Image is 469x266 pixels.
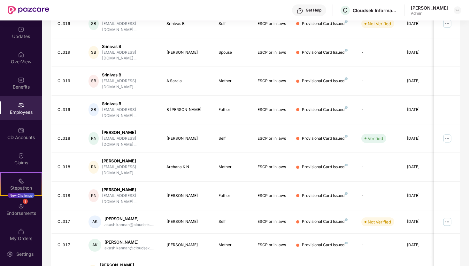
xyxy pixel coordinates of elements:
[102,187,156,193] div: [PERSON_NAME]
[356,96,402,124] td: -
[219,78,247,84] div: Mother
[302,193,348,199] div: Provisional Card Issued
[104,245,154,251] div: akash.kannan@cloudsek....
[345,242,348,244] img: svg+xml;base64,PHN2ZyB4bWxucz0iaHR0cDovL3d3dy53My5vcmcvMjAwMC9zdmciIHdpZHRoPSI4IiBoZWlnaHQ9IjgiIH...
[258,136,286,142] div: ESCP or in laws
[302,219,348,225] div: Provisional Card Issued
[58,136,79,142] div: CL318
[219,219,247,225] div: Self
[302,164,348,170] div: Provisional Card Issued
[343,6,348,14] span: C
[219,21,247,27] div: Self
[88,132,99,145] div: RN
[104,222,154,228] div: akash.kannan@cloudsek....
[88,103,99,116] div: SB
[102,50,156,62] div: [EMAIL_ADDRESS][DOMAIN_NAME]...
[7,251,13,257] img: svg+xml;base64,PHN2ZyBpZD0iU2V0dGluZy0yMHgyMCIgeG1sbnM9Imh0dHA6Ly93d3cudzMub3JnLzIwMDAvc3ZnIiB3aW...
[345,135,348,137] img: svg+xml;base64,PHN2ZyB4bWxucz0iaHR0cDovL3d3dy53My5vcmcvMjAwMC9zdmciIHdpZHRoPSI4IiBoZWlnaHQ9IjgiIH...
[258,164,286,170] div: ESCP or in laws
[407,107,435,113] div: [DATE]
[1,185,42,191] div: Stepathon
[18,203,24,209] img: svg+xml;base64,PHN2ZyBpZD0iRW5kb3JzZW1lbnRzIiB4bWxucz0iaHR0cDovL3d3dy53My5vcmcvMjAwMC9zdmciIHdpZH...
[88,46,99,59] div: SB
[356,38,402,67] td: -
[88,239,101,252] div: AK
[258,193,286,199] div: ESCP or in laws
[356,67,402,96] td: -
[411,5,448,11] div: [PERSON_NAME]
[407,50,435,56] div: [DATE]
[14,251,35,257] div: Settings
[302,136,348,142] div: Provisional Card Issued
[58,242,79,248] div: CL317
[258,78,286,84] div: ESCP or in laws
[166,78,208,84] div: A Sarala
[102,193,156,205] div: [EMAIL_ADDRESS][DOMAIN_NAME]...
[345,192,348,195] img: svg+xml;base64,PHN2ZyB4bWxucz0iaHR0cDovL3d3dy53My5vcmcvMjAwMC9zdmciIHdpZHRoPSI4IiBoZWlnaHQ9IjgiIH...
[258,219,286,225] div: ESCP or in laws
[8,6,49,14] img: New Pazcare Logo
[219,242,247,248] div: Mother
[166,164,208,170] div: Archana K N
[8,193,35,198] div: New Challenge
[88,215,101,228] div: AK
[258,21,286,27] div: ESCP or in laws
[104,239,154,245] div: [PERSON_NAME]
[345,106,348,109] img: svg+xml;base64,PHN2ZyB4bWxucz0iaHR0cDovL3d3dy53My5vcmcvMjAwMC9zdmciIHdpZHRoPSI4IiBoZWlnaHQ9IjgiIH...
[102,107,156,119] div: [EMAIL_ADDRESS][DOMAIN_NAME]...
[407,193,435,199] div: [DATE]
[345,218,348,221] img: svg+xml;base64,PHN2ZyB4bWxucz0iaHR0cDovL3d3dy53My5vcmcvMjAwMC9zdmciIHdpZHRoPSI4IiBoZWlnaHQ9IjgiIH...
[306,8,321,13] div: Get Help
[368,219,391,225] div: Not Verified
[258,107,286,113] div: ESCP or in laws
[18,26,24,33] img: svg+xml;base64,PHN2ZyBpZD0iVXBkYXRlZCIgeG1sbnM9Imh0dHA6Ly93d3cudzMub3JnLzIwMDAvc3ZnIiB3aWR0aD0iMj...
[102,158,156,164] div: [PERSON_NAME]
[356,153,402,182] td: -
[302,78,348,84] div: Provisional Card Issued
[345,49,348,51] img: svg+xml;base64,PHN2ZyB4bWxucz0iaHR0cDovL3d3dy53My5vcmcvMjAwMC9zdmciIHdpZHRoPSI4IiBoZWlnaHQ9IjgiIH...
[58,193,79,199] div: CL318
[356,182,402,210] td: -
[258,50,286,56] div: ESCP or in laws
[166,219,208,225] div: [PERSON_NAME]
[18,77,24,83] img: svg+xml;base64,PHN2ZyBpZD0iQmVuZWZpdHMiIHhtbG5zPSJodHRwOi8vd3d3LnczLm9yZy8yMDAwL3N2ZyIgd2lkdGg9Ij...
[18,178,24,184] img: svg+xml;base64,PHN2ZyB4bWxucz0iaHR0cDovL3d3dy53My5vcmcvMjAwMC9zdmciIHdpZHRoPSIyMSIgaGVpZ2h0PSIyMC...
[88,189,99,202] div: RN
[302,107,348,113] div: Provisional Card Issued
[442,19,452,29] img: manageButton
[102,78,156,90] div: [EMAIL_ADDRESS][DOMAIN_NAME]...
[442,217,452,227] img: manageButton
[258,242,286,248] div: ESCP or in laws
[455,8,460,13] img: svg+xml;base64,PHN2ZyBpZD0iRHJvcGRvd24tMzJ4MzIiIHhtbG5zPSJodHRwOi8vd3d3LnczLm9yZy8yMDAwL3N2ZyIgd2...
[407,136,435,142] div: [DATE]
[353,7,397,13] div: Cloudsek Information Security Private Limited
[356,234,402,257] td: -
[302,50,348,56] div: Provisional Card Issued
[104,216,154,222] div: [PERSON_NAME]
[102,72,156,78] div: Srinivas B
[166,136,208,142] div: [PERSON_NAME]
[297,8,303,14] img: svg+xml;base64,PHN2ZyBpZD0iSGVscC0zMngzMiIgeG1sbnM9Imh0dHA6Ly93d3cudzMub3JnLzIwMDAvc3ZnIiB3aWR0aD...
[166,50,208,56] div: [PERSON_NAME]
[18,228,24,235] img: svg+xml;base64,PHN2ZyBpZD0iTXlfT3JkZXJzIiBkYXRhLW5hbWU9Ik15IE9yZGVycyIgeG1sbnM9Imh0dHA6Ly93d3cudz...
[58,50,79,56] div: CL319
[166,242,208,248] div: [PERSON_NAME]
[442,133,452,144] img: manageButton
[407,219,435,225] div: [DATE]
[18,102,24,108] img: svg+xml;base64,PHN2ZyBpZD0iRW1wbG95ZWVzIiB4bWxucz0iaHR0cDovL3d3dy53My5vcmcvMjAwMC9zdmciIHdpZHRoPS...
[407,242,435,248] div: [DATE]
[88,17,99,30] div: SB
[219,107,247,113] div: Father
[411,11,448,16] div: Admin
[345,77,348,80] img: svg+xml;base64,PHN2ZyB4bWxucz0iaHR0cDovL3d3dy53My5vcmcvMjAwMC9zdmciIHdpZHRoPSI4IiBoZWlnaHQ9IjgiIH...
[166,107,208,113] div: B [PERSON_NAME]
[219,136,247,142] div: Self
[102,43,156,50] div: Srinivas B
[407,164,435,170] div: [DATE]
[58,219,79,225] div: CL317
[102,129,156,136] div: [PERSON_NAME]
[23,199,28,204] div: 1
[58,21,79,27] div: CL319
[166,193,208,199] div: [PERSON_NAME]
[302,21,348,27] div: Provisional Card Issued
